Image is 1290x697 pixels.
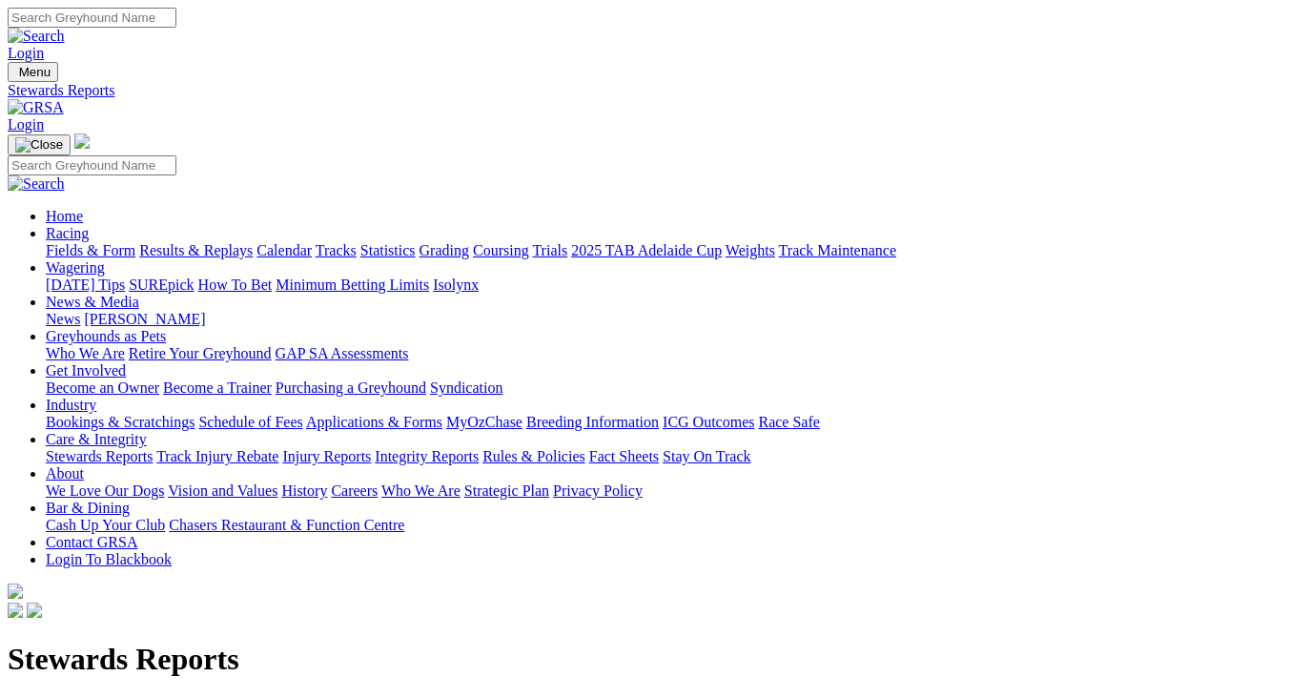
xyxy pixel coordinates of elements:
[571,242,722,258] a: 2025 TAB Adelaide Cup
[473,242,529,258] a: Coursing
[8,62,58,82] button: Toggle navigation
[46,517,1282,534] div: Bar & Dining
[198,414,302,430] a: Schedule of Fees
[46,345,125,361] a: Who We Are
[46,414,195,430] a: Bookings & Scratchings
[46,277,1282,294] div: Wagering
[281,482,327,499] a: History
[8,28,65,45] img: Search
[15,137,63,153] img: Close
[46,379,1282,397] div: Get Involved
[726,242,775,258] a: Weights
[46,397,96,413] a: Industry
[46,379,159,396] a: Become an Owner
[156,448,278,464] a: Track Injury Rebate
[8,82,1282,99] a: Stewards Reports
[46,345,1282,362] div: Greyhounds as Pets
[46,448,153,464] a: Stewards Reports
[758,414,819,430] a: Race Safe
[46,500,130,516] a: Bar & Dining
[198,277,273,293] a: How To Bet
[663,414,754,430] a: ICG Outcomes
[256,242,312,258] a: Calendar
[8,642,1282,677] h1: Stewards Reports
[46,311,80,327] a: News
[168,482,277,499] a: Vision and Values
[331,482,378,499] a: Careers
[169,517,404,533] a: Chasers Restaurant & Function Centre
[46,482,1282,500] div: About
[46,465,84,482] a: About
[46,294,139,310] a: News & Media
[282,448,371,464] a: Injury Reports
[46,208,83,224] a: Home
[8,155,176,175] input: Search
[46,534,137,550] a: Contact GRSA
[129,277,194,293] a: SUREpick
[46,242,1282,259] div: Racing
[46,311,1282,328] div: News & Media
[306,414,442,430] a: Applications & Forms
[446,414,522,430] a: MyOzChase
[129,345,272,361] a: Retire Your Greyhound
[8,603,23,618] img: facebook.svg
[276,277,429,293] a: Minimum Betting Limits
[46,414,1282,431] div: Industry
[276,379,426,396] a: Purchasing a Greyhound
[589,448,659,464] a: Fact Sheets
[46,551,172,567] a: Login To Blackbook
[8,8,176,28] input: Search
[532,242,567,258] a: Trials
[360,242,416,258] a: Statistics
[46,277,125,293] a: [DATE] Tips
[526,414,659,430] a: Breeding Information
[381,482,461,499] a: Who We Are
[8,134,71,155] button: Toggle navigation
[779,242,896,258] a: Track Maintenance
[46,517,165,533] a: Cash Up Your Club
[430,379,502,396] a: Syndication
[46,482,164,499] a: We Love Our Dogs
[46,242,135,258] a: Fields & Form
[139,242,253,258] a: Results & Replays
[8,175,65,193] img: Search
[46,448,1282,465] div: Care & Integrity
[46,328,166,344] a: Greyhounds as Pets
[8,116,44,133] a: Login
[46,362,126,379] a: Get Involved
[27,603,42,618] img: twitter.svg
[74,133,90,149] img: logo-grsa-white.png
[46,225,89,241] a: Racing
[46,431,147,447] a: Care & Integrity
[464,482,549,499] a: Strategic Plan
[663,448,750,464] a: Stay On Track
[163,379,272,396] a: Become a Trainer
[433,277,479,293] a: Isolynx
[8,45,44,61] a: Login
[84,311,205,327] a: [PERSON_NAME]
[316,242,357,258] a: Tracks
[8,584,23,599] img: logo-grsa-white.png
[19,65,51,79] span: Menu
[8,99,64,116] img: GRSA
[482,448,585,464] a: Rules & Policies
[276,345,409,361] a: GAP SA Assessments
[375,448,479,464] a: Integrity Reports
[553,482,643,499] a: Privacy Policy
[420,242,469,258] a: Grading
[46,259,105,276] a: Wagering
